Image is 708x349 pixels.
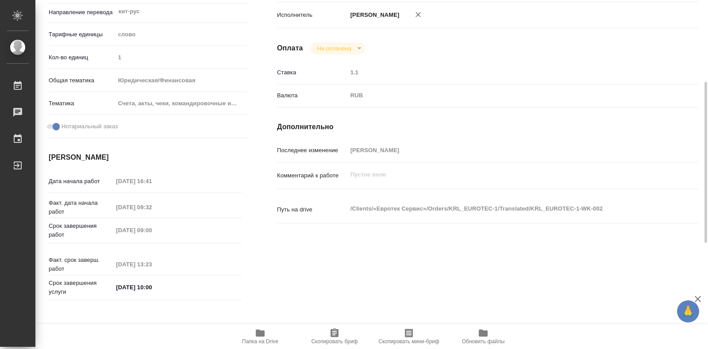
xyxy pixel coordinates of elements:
[115,27,248,42] div: слово
[49,76,115,85] p: Общая тематика
[681,302,696,321] span: 🙏
[49,222,113,239] p: Срок завершения работ
[315,45,354,52] button: Не оплачена
[49,8,115,17] p: Направление перевода
[49,53,115,62] p: Кол-во единиц
[49,279,113,296] p: Срок завершения услуги
[372,324,446,349] button: Скопировать мини-бриф
[311,338,358,345] span: Скопировать бриф
[347,66,663,79] input: Пустое поле
[277,43,303,54] h4: Оплата
[277,68,347,77] p: Ставка
[113,201,190,214] input: Пустое поле
[115,73,248,88] div: Юридическая/Финансовая
[277,11,347,19] p: Исполнитель
[242,338,278,345] span: Папка на Drive
[277,91,347,100] p: Валюта
[408,5,428,24] button: Удалить исполнителя
[347,201,663,216] textarea: /Clients/«Евротек Сервис»/Orders/KRL_EUROTEC-1/Translated/KRL_EUROTEC-1-WK-002
[49,177,113,186] p: Дата начала работ
[277,122,698,132] h4: Дополнительно
[49,99,115,108] p: Тематика
[277,205,347,214] p: Путь на drive
[113,281,190,294] input: ✎ Введи что-нибудь
[49,152,242,163] h4: [PERSON_NAME]
[115,96,248,111] div: Счета, акты, чеки, командировочные и таможенные документы
[49,30,115,39] p: Тарифные единицы
[446,324,520,349] button: Обновить файлы
[113,175,190,188] input: Пустое поле
[62,122,118,131] span: Нотариальный заказ
[677,300,699,322] button: 🙏
[277,146,347,155] p: Последнее изменение
[347,11,400,19] p: [PERSON_NAME]
[347,88,663,103] div: RUB
[113,258,190,271] input: Пустое поле
[297,324,372,349] button: Скопировать бриф
[115,51,248,64] input: Пустое поле
[347,144,663,157] input: Пустое поле
[277,171,347,180] p: Комментарий к работе
[462,338,505,345] span: Обновить файлы
[223,324,297,349] button: Папка на Drive
[113,224,190,237] input: Пустое поле
[49,256,113,273] p: Факт. срок заверш. работ
[378,338,439,345] span: Скопировать мини-бриф
[49,199,113,216] p: Факт. дата начала работ
[310,42,365,54] div: Не оплачена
